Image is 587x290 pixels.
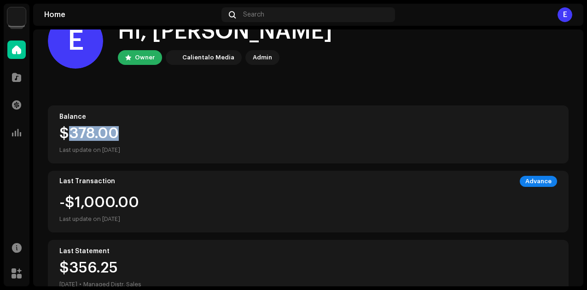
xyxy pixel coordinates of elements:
div: Last update on [DATE] [59,214,139,225]
div: Balance [59,113,557,121]
div: Last update on [DATE] [59,145,557,156]
div: Managed Distr. Sales [83,279,141,290]
div: Calientalo Media [182,52,234,63]
img: 4d5a508c-c80f-4d99-b7fb-82554657661d [168,52,179,63]
img: 4d5a508c-c80f-4d99-b7fb-82554657661d [7,7,26,26]
div: Home [44,11,218,18]
div: Owner [135,52,155,63]
div: Last Statement [59,248,557,255]
span: Search [243,11,264,18]
div: • [79,279,81,290]
div: [DATE] [59,279,77,290]
div: Admin [253,52,272,63]
div: Advance [520,176,557,187]
div: Hi, [PERSON_NAME] [118,17,332,46]
div: Last Transaction [59,178,115,185]
div: E [558,7,572,22]
div: E [48,13,103,69]
re-o-card-value: Balance [48,105,569,163]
